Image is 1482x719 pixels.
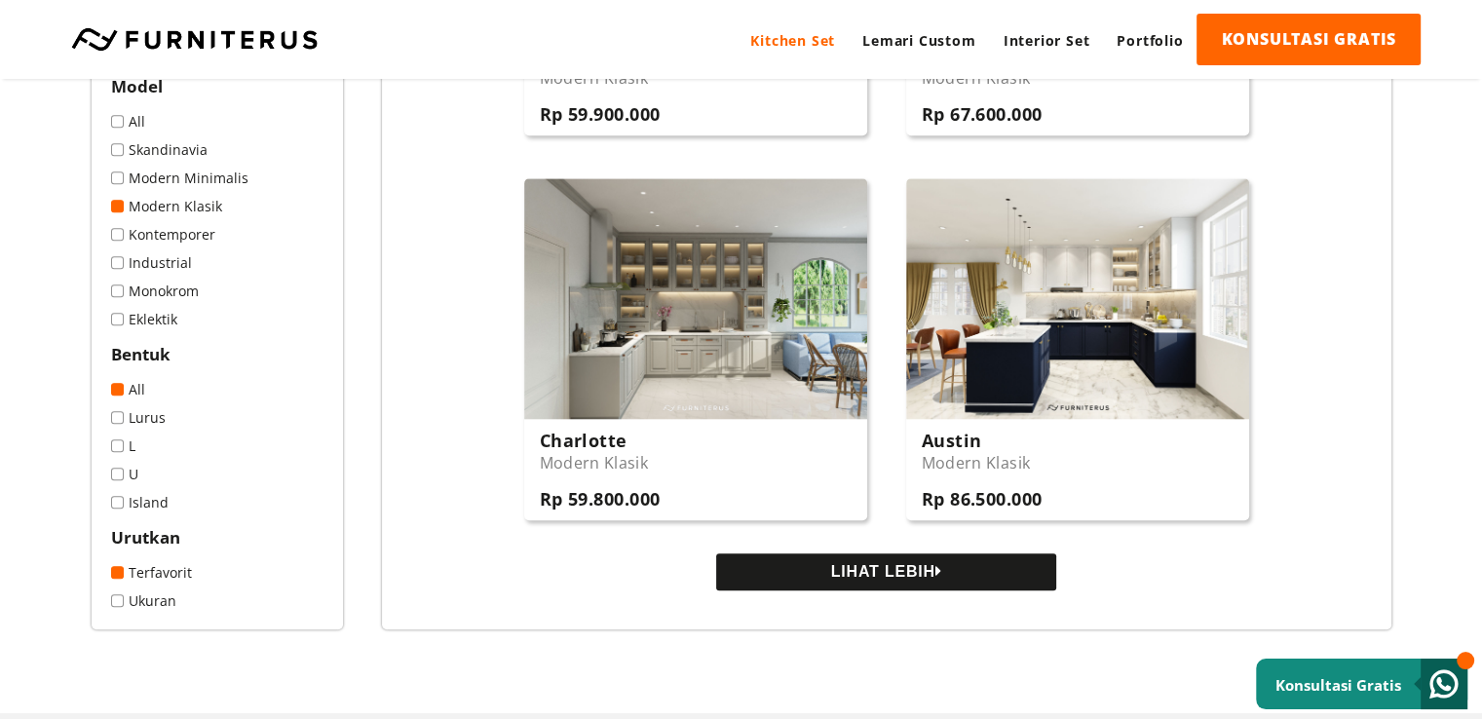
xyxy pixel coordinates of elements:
[1103,14,1197,67] a: Portfolio
[111,408,323,427] a: Lurus
[922,487,1043,511] h3: Rp 86.500.000
[524,178,867,519] a: Charlotte Modern Klasik Rp 59.800.000
[111,225,323,244] a: Kontemporer
[540,452,661,473] p: Modern Klasik
[540,102,724,126] h3: Rp 59.900.000
[906,178,1249,519] a: Austin Modern Klasik Rp 86.500.000
[540,429,661,452] h3: Charlotte
[111,563,323,582] a: Terfavorit
[906,178,1249,418] img: kitchen-austion-view-1.jpg
[1256,659,1467,709] a: Konsultasi Gratis
[111,140,323,159] a: Skandinavia
[922,452,1043,473] p: Modern Klasik
[111,591,323,610] a: Ukuran
[111,436,323,455] a: L
[990,14,1104,67] a: Interior Set
[922,102,1069,126] h3: Rp 67.600.000
[849,14,989,67] a: Lemari Custom
[111,169,323,187] a: Modern Minimalis
[111,112,323,131] a: All
[716,553,1056,590] button: LIHAT LEBIH
[922,429,1043,452] h3: Austin
[1275,675,1401,695] small: Konsultasi Gratis
[540,487,661,511] h3: Rp 59.800.000
[111,197,323,215] a: Modern Klasik
[1197,14,1421,65] a: KONSULTASI GRATIS
[111,493,323,511] a: Island
[111,75,323,97] h2: Model
[524,178,867,418] img: kitchen-charlotte-view-2.jpg
[737,14,849,67] a: Kitchen Set
[111,526,323,549] h2: Urutkan
[111,465,323,483] a: U
[111,282,323,300] a: Monokrom
[111,380,323,398] a: All
[111,253,323,272] a: Industrial
[111,310,323,328] a: Eklektik
[111,343,323,365] h2: Bentuk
